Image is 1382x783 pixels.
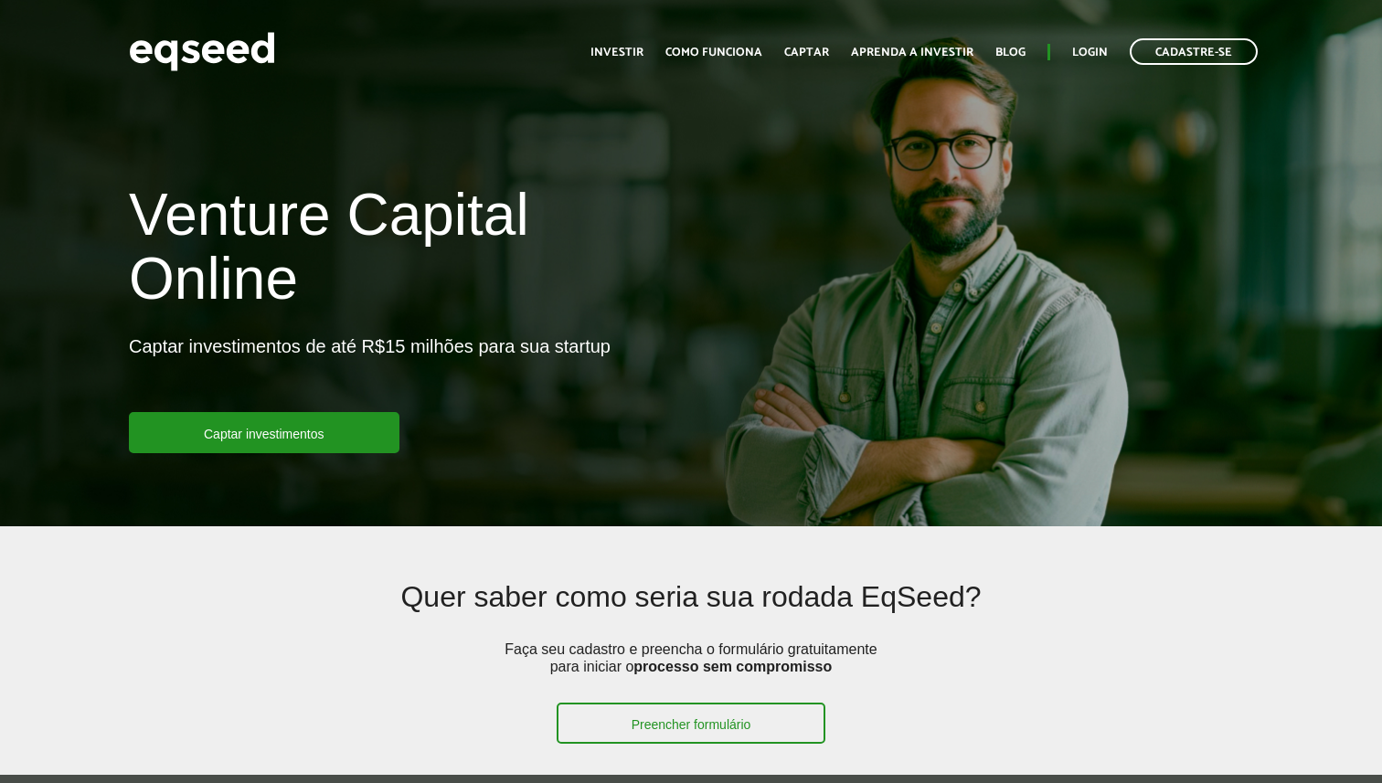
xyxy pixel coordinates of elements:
[129,183,677,321] h1: Venture Capital Online
[499,640,883,703] p: Faça seu cadastro e preencha o formulário gratuitamente para iniciar o
[129,27,275,76] img: EqSeed
[784,47,829,58] a: Captar
[1130,38,1258,65] a: Cadastre-se
[557,703,826,744] a: Preencher formulário
[665,47,762,58] a: Como funciona
[129,335,611,412] p: Captar investimentos de até R$15 milhões para sua startup
[129,412,399,453] a: Captar investimentos
[244,581,1138,640] h2: Quer saber como seria sua rodada EqSeed?
[995,47,1026,58] a: Blog
[1072,47,1108,58] a: Login
[851,47,973,58] a: Aprenda a investir
[590,47,643,58] a: Investir
[633,659,832,674] strong: processo sem compromisso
